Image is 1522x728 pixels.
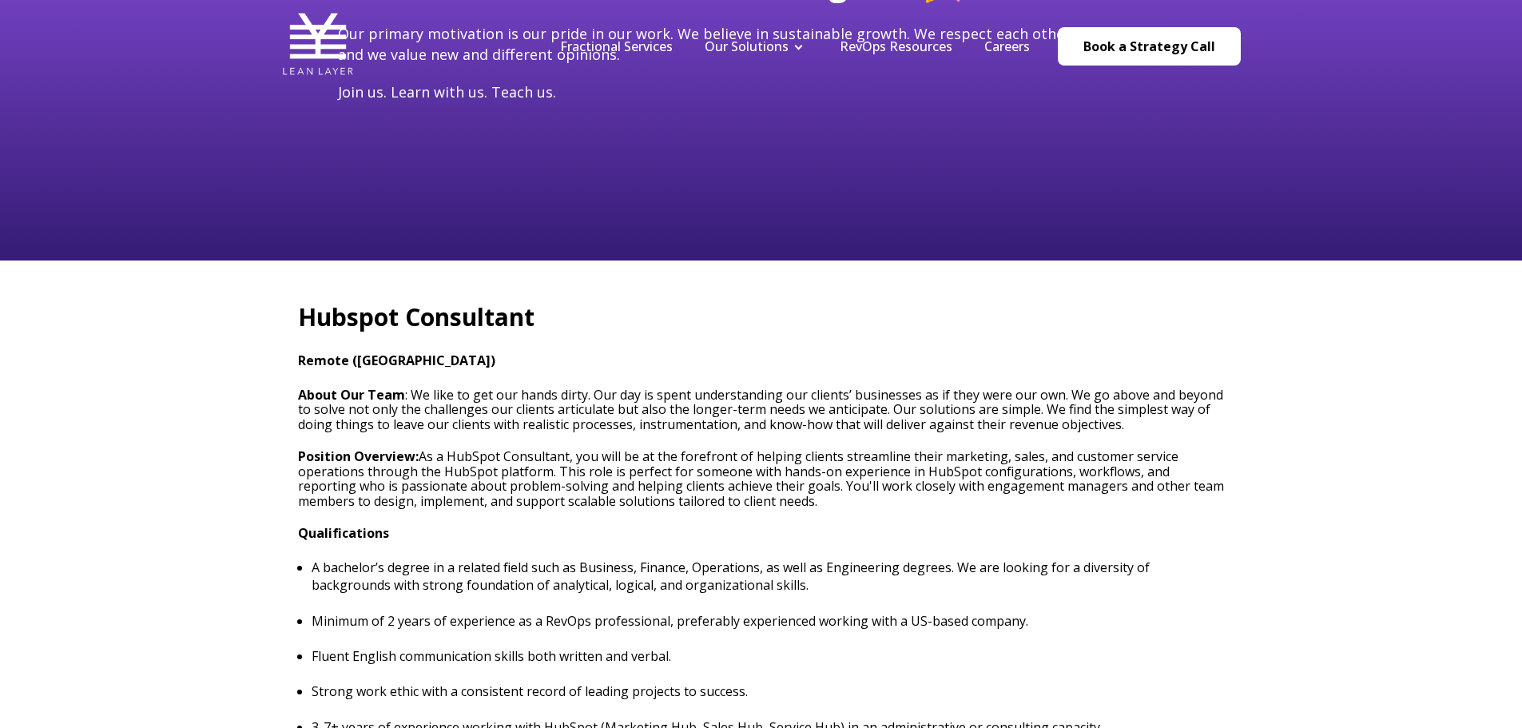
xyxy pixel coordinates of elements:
[298,448,1224,509] span: As a HubSpot Consultant, you will be at the forefront of helping clients streamline their marketi...
[705,38,789,55] a: Our Solutions
[298,388,1225,432] h3: : We like to get our hands dirty. Our day is spent understanding our clients’ businesses as if th...
[560,38,673,55] a: Fractional Services
[312,682,1224,700] p: Strong work ethic with a consistent record of leading projects to success.
[312,559,1224,594] p: A bachelor’s degree in a related field such as Business, Finance, Operations, as well as Engineer...
[298,524,389,542] strong: Qualifications
[312,647,1224,665] p: Fluent English communication skills both written and verbal.
[312,612,1224,630] p: Minimum of 2 years of experience as a RevOps professional, preferably experienced working with a ...
[298,300,1225,334] h2: Hubspot Consultant
[282,8,354,80] img: Lean Layer Logo
[544,38,1046,55] div: Navigation Menu
[298,448,419,465] strong: Position Overview:
[984,38,1030,55] a: Careers
[298,352,495,369] strong: Remote ([GEOGRAPHIC_DATA])
[840,38,952,55] a: RevOps Resources
[298,386,405,404] strong: About Our Team
[1058,27,1241,66] a: Book a Strategy Call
